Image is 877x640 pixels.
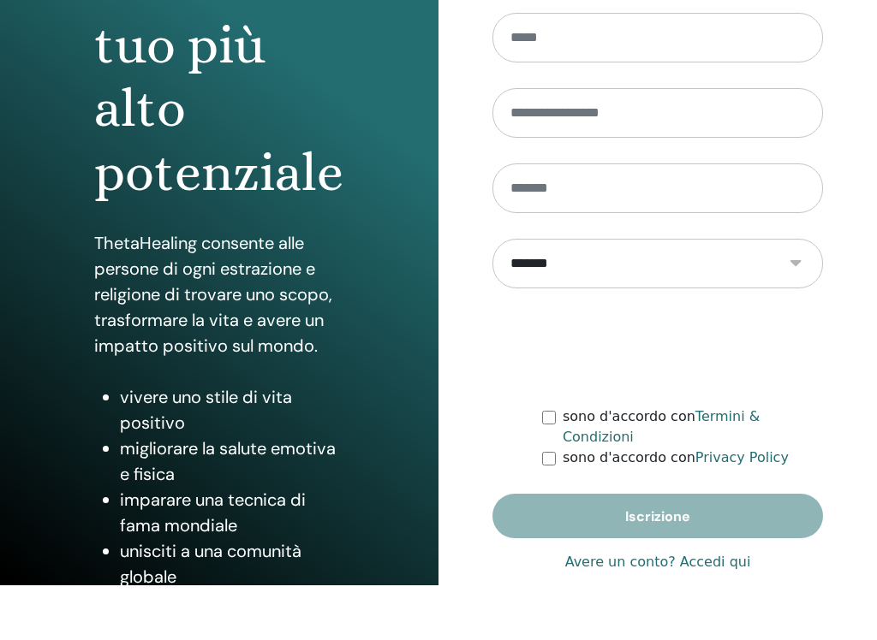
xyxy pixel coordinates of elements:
[120,436,343,487] li: migliorare la salute emotiva e fisica
[120,487,343,538] li: imparare una tecnica di fama mondiale
[120,538,343,590] li: unisciti a una comunità globale
[563,406,823,447] label: sono d'accordo con
[94,230,343,359] p: ThetaHealing consente alle persone di ogni estrazione e religione di trovare uno scopo, trasforma...
[528,314,788,381] iframe: reCAPTCHA
[695,449,789,465] a: Privacy Policy
[565,552,751,572] a: Avere un conto? Accedi qui
[120,384,343,436] li: vivere uno stile di vita positivo
[563,447,789,468] label: sono d'accordo con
